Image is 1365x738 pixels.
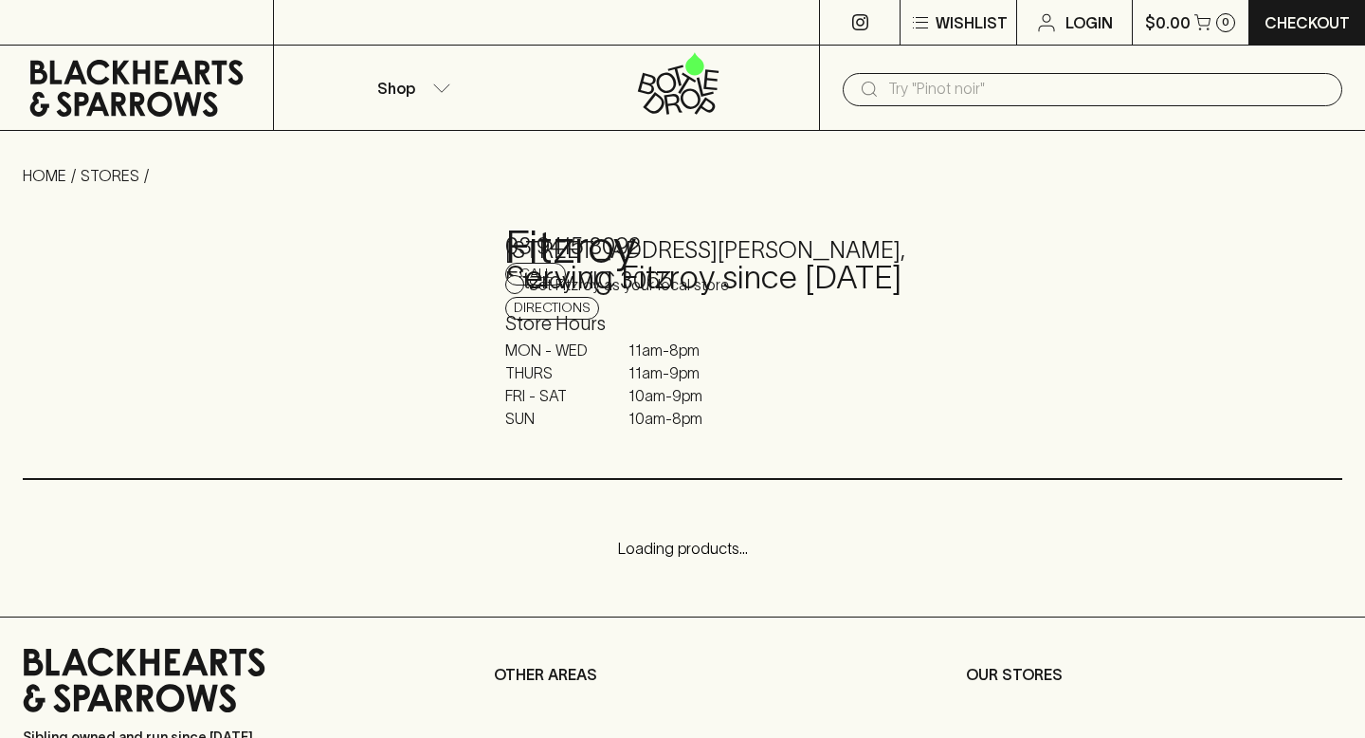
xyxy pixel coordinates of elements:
[274,46,547,130] button: Shop
[274,11,290,34] p: ⠀
[23,167,66,184] a: HOME
[1222,17,1229,28] p: 0
[377,77,415,100] p: Shop
[1145,11,1191,34] p: $0.00
[1065,11,1113,34] p: Login
[494,663,870,686] p: OTHER AREAS
[966,663,1342,686] p: OUR STORES
[936,11,1008,34] p: Wishlist
[1265,11,1350,34] p: Checkout
[19,537,1346,560] p: Loading products...
[81,167,139,184] a: STORES
[888,74,1327,104] input: Try "Pinot noir"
